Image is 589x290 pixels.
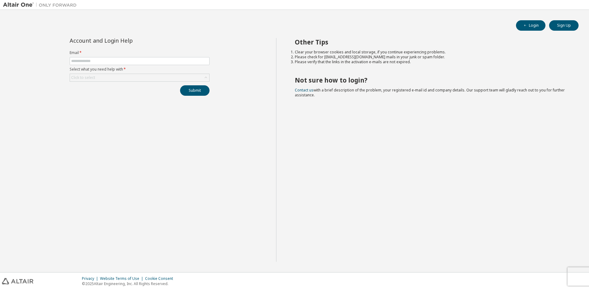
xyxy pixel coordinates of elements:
div: Website Terms of Use [100,276,145,281]
img: altair_logo.svg [2,278,33,284]
li: Clear your browser cookies and local storage, if you continue experiencing problems. [295,50,568,55]
p: © 2025 Altair Engineering, Inc. All Rights Reserved. [82,281,177,286]
label: Email [70,50,210,55]
button: Login [516,20,545,31]
div: Cookie Consent [145,276,177,281]
button: Sign Up [549,20,579,31]
li: Please verify that the links in the activation e-mails are not expired. [295,60,568,64]
span: with a brief description of the problem, your registered e-mail id and company details. Our suppo... [295,87,565,98]
div: Click to select [70,74,209,81]
li: Please check for [EMAIL_ADDRESS][DOMAIN_NAME] mails in your junk or spam folder. [295,55,568,60]
div: Account and Login Help [70,38,182,43]
a: Contact us [295,87,314,93]
button: Submit [180,85,210,96]
div: Privacy [82,276,100,281]
label: Select what you need help with [70,67,210,72]
div: Click to select [71,75,95,80]
img: Altair One [3,2,80,8]
h2: Other Tips [295,38,568,46]
h2: Not sure how to login? [295,76,568,84]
